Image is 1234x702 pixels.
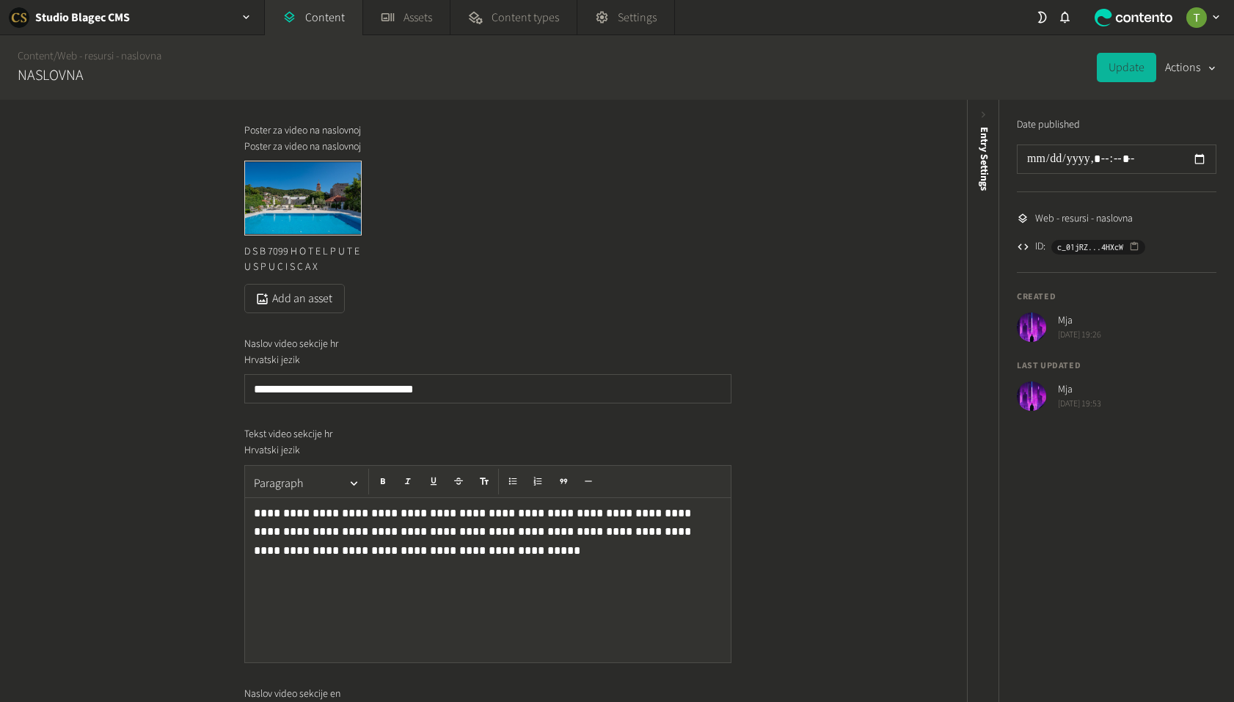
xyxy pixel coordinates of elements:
span: [DATE] 19:53 [1058,398,1101,411]
p: Hrvatski jezik [244,352,578,368]
span: Mja [1058,313,1101,329]
img: Mja [1017,312,1046,342]
span: Tekst video sekcije hr [244,427,332,442]
span: [DATE] 19:26 [1058,329,1101,342]
span: Poster za video na naslovnoj [244,123,361,139]
span: Settings [618,9,657,26]
span: Naslov video sekcije en [244,687,340,702]
p: Hrvatski jezik [244,442,578,458]
h4: Last updated [1017,359,1216,373]
label: Date published [1017,117,1080,133]
span: Entry Settings [976,127,992,191]
span: / [54,48,57,64]
img: Tihana Blagec [1186,7,1207,28]
h4: Created [1017,290,1216,304]
button: c_01jRZ...4HXcW [1051,240,1145,255]
span: c_01jRZ...4HXcW [1057,241,1123,254]
a: Content [18,48,54,64]
div: D S B 7099 H O T E L P U T E U S P U C I S C A X [244,235,362,284]
span: Naslov video sekcije hr [244,337,338,352]
span: ID: [1035,239,1045,255]
h2: Studio Blagec CMS [35,9,130,26]
img: D S B 7099 H O T E L P U T E U S P U C I S C A X [245,161,361,235]
button: Paragraph [248,469,365,498]
h2: NASLOVNA [18,65,84,87]
button: Actions [1165,53,1216,82]
p: Poster za video na naslovnoj [244,139,578,155]
button: Update [1097,53,1156,82]
img: Studio Blagec CMS [9,7,29,28]
a: Web - resursi - naslovna [57,48,161,64]
button: Add an asset [244,284,345,313]
span: Web - resursi - naslovna [1035,211,1133,227]
span: Mja [1058,382,1101,398]
span: Content types [492,9,559,26]
img: Mja [1017,381,1046,411]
